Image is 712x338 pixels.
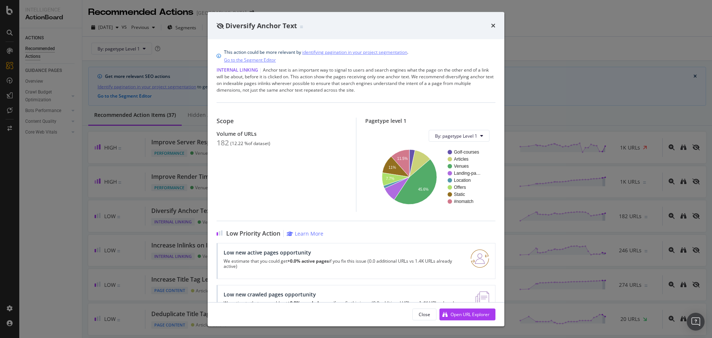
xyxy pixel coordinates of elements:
[259,67,262,73] span: |
[386,177,394,181] text: 7.7%
[429,130,489,142] button: By: pagetype Level 1
[224,291,467,298] div: Low new crawled pages opportunity
[454,185,466,190] text: Offers
[225,21,297,30] span: Diversify Anchor Text
[287,230,323,237] a: Learn More
[471,249,489,268] img: RO06QsNG.png
[365,118,496,124] div: Pagetype level 1
[475,291,489,310] img: e5DMFwAAAABJRU5ErkJggg==
[371,148,487,206] svg: A chart.
[217,48,495,64] div: info banner
[287,258,329,264] strong: +0.0% active pages
[226,230,280,237] span: Low Priority Action
[687,313,705,331] div: Open Intercom Messenger
[412,308,436,320] button: Close
[454,199,474,204] text: #nomatch
[439,308,495,320] button: Open URL Explorer
[224,301,467,311] p: We estimate that you could get if you fix this issue (0.0 additional URLs vs 1.4K URLs already cr...
[454,178,471,183] text: Location
[491,21,495,30] div: times
[418,187,428,191] text: 45.6%
[217,67,495,93] div: Anchor text is an important way to signal to users and search engines what the page on the other ...
[287,300,333,306] strong: +0.0% crawled pages
[451,311,489,317] div: Open URL Explorer
[217,118,347,125] div: Scope
[300,26,303,28] img: Equal
[454,171,481,176] text: Landing-pa…
[454,157,468,162] text: Articles
[217,131,347,137] div: Volume of URLs
[435,132,477,139] span: By: pagetype Level 1
[224,56,276,64] a: Go to the Segment Editor
[224,249,462,256] div: Low new active pages opportunity
[217,138,229,147] div: 182
[419,311,430,317] div: Close
[230,141,270,146] div: ( 12.22 % of dataset )
[397,156,408,160] text: 11.5%
[217,67,258,73] span: Internal Linking
[208,12,504,326] div: modal
[224,259,462,269] p: We estimate that you could get if you fix this issue (0.0 additional URLs vs 1.4K URLs already ac...
[454,164,469,169] text: Venues
[217,23,224,29] div: eye-slash
[295,230,323,237] div: Learn More
[302,48,407,56] a: identifying pagination in your project segmentation
[454,150,479,155] text: Golf-courses
[388,165,396,170] text: 11%
[224,48,408,64] div: This action could be more relevant by .
[454,192,465,197] text: Static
